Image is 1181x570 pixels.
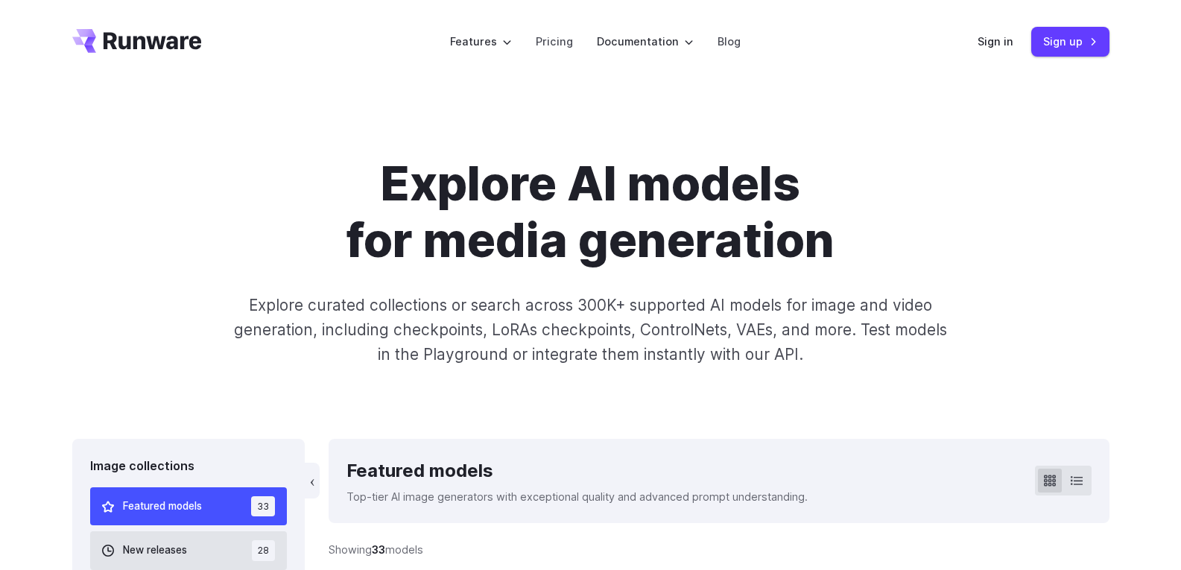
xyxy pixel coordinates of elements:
span: 28 [252,540,275,560]
a: Blog [718,33,741,50]
a: Sign up [1031,27,1109,56]
a: Sign in [978,33,1013,50]
strong: 33 [372,543,385,556]
button: Featured models 33 [90,487,288,525]
label: Documentation [597,33,694,50]
label: Features [450,33,512,50]
h1: Explore AI models for media generation [176,155,1006,269]
div: Showing models [329,541,423,558]
button: ‹ [305,463,320,498]
span: New releases [123,542,187,559]
span: 33 [251,496,275,516]
a: Pricing [536,33,573,50]
div: Image collections [90,457,288,476]
span: Featured models [123,498,202,515]
a: Go to / [72,29,202,53]
p: Top-tier AI image generators with exceptional quality and advanced prompt understanding. [346,488,808,505]
p: Explore curated collections or search across 300K+ supported AI models for image and video genera... [227,293,953,367]
div: Featured models [346,457,808,485]
button: New releases 28 [90,531,288,569]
